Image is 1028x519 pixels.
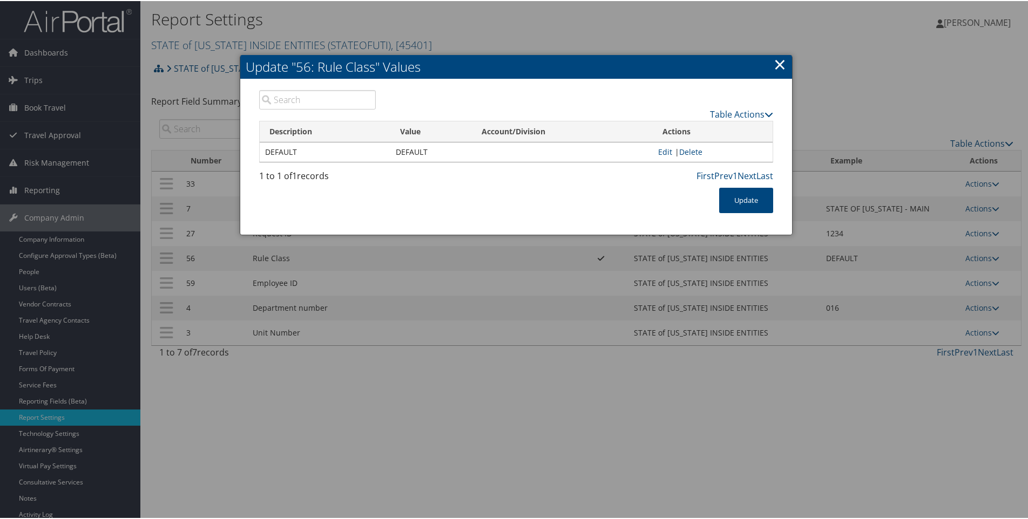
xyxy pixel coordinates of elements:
a: Delete [679,146,702,156]
button: Update [719,187,773,212]
td: DEFAULT [260,141,390,161]
input: Search [259,89,376,108]
div: 1 to 1 of records [259,168,376,187]
td: DEFAULT [390,141,472,161]
a: Prev [714,169,733,181]
h2: Update "56: Rule Class" Values [240,54,792,78]
th: Value: activate to sort column ascending [390,120,472,141]
td: | [653,141,773,161]
a: Edit [658,146,672,156]
a: 1 [733,169,738,181]
th: Account/Division: activate to sort column ascending [472,120,653,141]
th: Description: activate to sort column descending [260,120,390,141]
a: Next [738,169,756,181]
a: Last [756,169,773,181]
a: First [696,169,714,181]
a: × [774,52,786,74]
th: Actions [653,120,773,141]
span: 1 [292,169,297,181]
a: Table Actions [710,107,773,119]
